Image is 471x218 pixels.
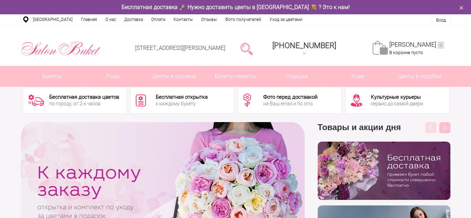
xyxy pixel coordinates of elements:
[21,66,82,87] a: Букеты
[77,14,101,25] a: Главная
[169,14,197,25] a: Контакты
[156,95,208,100] div: Бесплатная открытка
[439,122,450,133] button: Next
[263,95,317,100] div: Фото перед доставкой
[82,66,143,87] a: Розы
[263,101,317,106] div: на Ваш email и по sms
[49,95,119,100] div: Бесплатная доставка цветов
[265,14,307,25] a: Уход за цветами
[101,14,120,25] a: О нас
[221,14,265,25] a: Фото получателей
[144,66,205,87] a: Цветы в корзине
[156,101,208,106] div: к каждому букету
[318,142,450,200] img: hpaj04joss48rwypv6hbykmvk1dj7zyr.png.webp
[272,41,336,50] span: [PHONE_NUMBER]
[268,39,340,59] a: [PHONE_NUMBER]
[120,14,147,25] a: Доставка
[371,95,423,100] div: Культурные курьеры
[147,14,169,25] a: Оплата
[318,122,450,142] h3: Товары и акции дня
[205,66,266,87] a: Букеты невесты
[21,39,101,58] img: Цветы Нижний Новгород
[436,17,446,23] a: Вход
[49,101,119,106] div: по городу, от 2-х часов
[328,66,389,87] span: Кому
[135,45,225,51] a: [STREET_ADDRESS][PERSON_NAME]
[197,14,221,25] a: Отзывы
[389,41,444,49] a: [PERSON_NAME]
[29,14,77,25] a: [GEOGRAPHIC_DATA]
[437,42,444,49] ins: 0
[389,66,450,87] a: Цветы в коробке
[389,50,423,55] span: В корзине пусто
[266,66,328,87] a: Подарки
[16,3,456,11] div: Бесплатная доставка 🚀 Нужно доставить цветы в [GEOGRAPHIC_DATA] 💐 ? Это к нам!
[371,101,423,106] div: сервис до самой двери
